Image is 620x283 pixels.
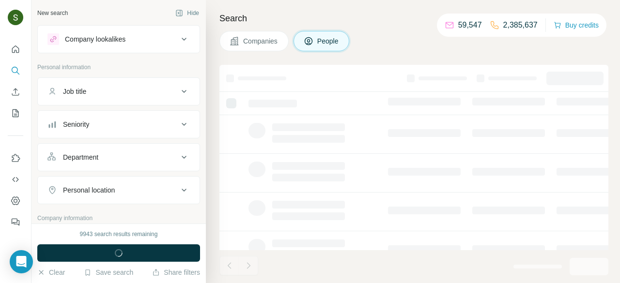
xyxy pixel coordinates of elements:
button: Hide [169,6,206,20]
button: Buy credits [554,18,599,32]
p: Personal information [37,63,200,72]
button: Job title [38,80,200,103]
div: Job title [63,87,86,96]
h4: Search [219,12,608,25]
button: Department [38,146,200,169]
button: Company lookalikes [38,28,200,51]
button: My lists [8,104,23,122]
div: 9943 search results remaining [80,230,158,238]
div: Personal location [63,185,115,195]
button: Enrich CSV [8,83,23,101]
p: 2,385,637 [503,19,538,31]
button: Share filters [152,268,200,277]
button: Quick start [8,41,23,58]
div: New search [37,9,68,17]
img: Avatar [8,10,23,25]
button: Seniority [38,113,200,136]
span: People [317,36,340,46]
button: Save search [84,268,133,277]
p: Company information [37,214,200,223]
button: Clear [37,268,65,277]
button: Use Surfe on LinkedIn [8,149,23,167]
p: 59,547 [458,19,482,31]
button: Personal location [38,179,200,202]
div: Seniority [63,119,89,129]
span: Companies [243,36,279,46]
button: Feedback [8,213,23,231]
div: Open Intercom Messenger [10,250,33,273]
div: Company lookalikes [65,34,125,44]
div: Department [63,152,98,162]
button: Dashboard [8,192,23,209]
button: Use Surfe API [8,171,23,188]
button: Search [8,62,23,79]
